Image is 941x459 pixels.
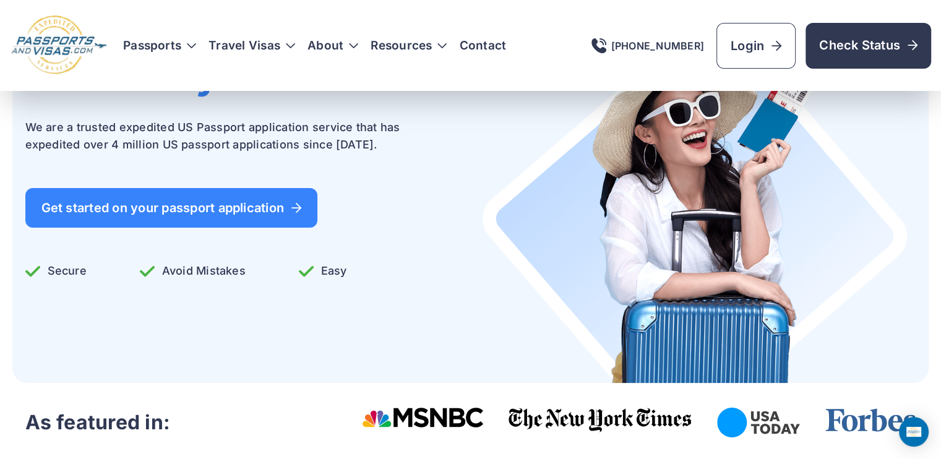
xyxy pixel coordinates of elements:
[25,15,421,94] h1: Get Your Passport in Just
[731,37,781,54] span: Login
[806,23,931,69] a: Check Status
[25,410,171,435] h3: As featured in:
[825,408,916,432] img: Forbes
[299,262,347,280] p: Easy
[716,23,796,69] a: Login
[25,188,318,228] a: Get started on your passport application
[591,38,704,53] a: [PHONE_NUMBER]
[371,40,447,52] h3: Resources
[123,40,196,52] h3: Passports
[819,36,917,54] span: Check Status
[481,15,908,383] img: Where can I get a Passport Near Me?
[717,408,800,437] img: USA Today
[362,408,484,427] img: Msnbc
[509,408,692,432] img: The New York Times
[41,202,302,214] span: Get started on your passport application
[25,119,421,153] p: We are a trusted expedited US Passport application service that has expedited over 4 million US p...
[899,417,929,447] div: Open Intercom Messenger
[10,15,108,76] img: Logo
[208,40,295,52] h3: Travel Visas
[140,262,246,280] p: Avoid Mistakes
[459,40,506,52] a: Contact
[25,262,87,280] p: Secure
[307,40,343,52] a: About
